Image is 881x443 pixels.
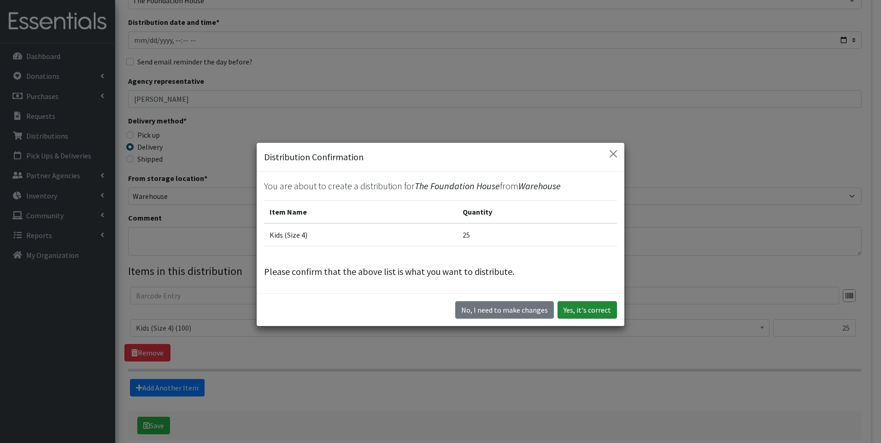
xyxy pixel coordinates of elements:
[606,146,621,161] button: Close
[415,180,500,192] span: The Foundation House
[457,201,617,224] th: Quantity
[264,265,617,279] p: Please confirm that the above list is what you want to distribute.
[558,301,617,319] button: Yes, it's correct
[518,180,561,192] span: Warehouse
[455,301,554,319] button: No I need to make changes
[264,150,364,164] h5: Distribution Confirmation
[264,223,457,246] td: Kids (Size 4)
[264,179,617,193] p: You are about to create a distribution for from
[457,223,617,246] td: 25
[264,201,457,224] th: Item Name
